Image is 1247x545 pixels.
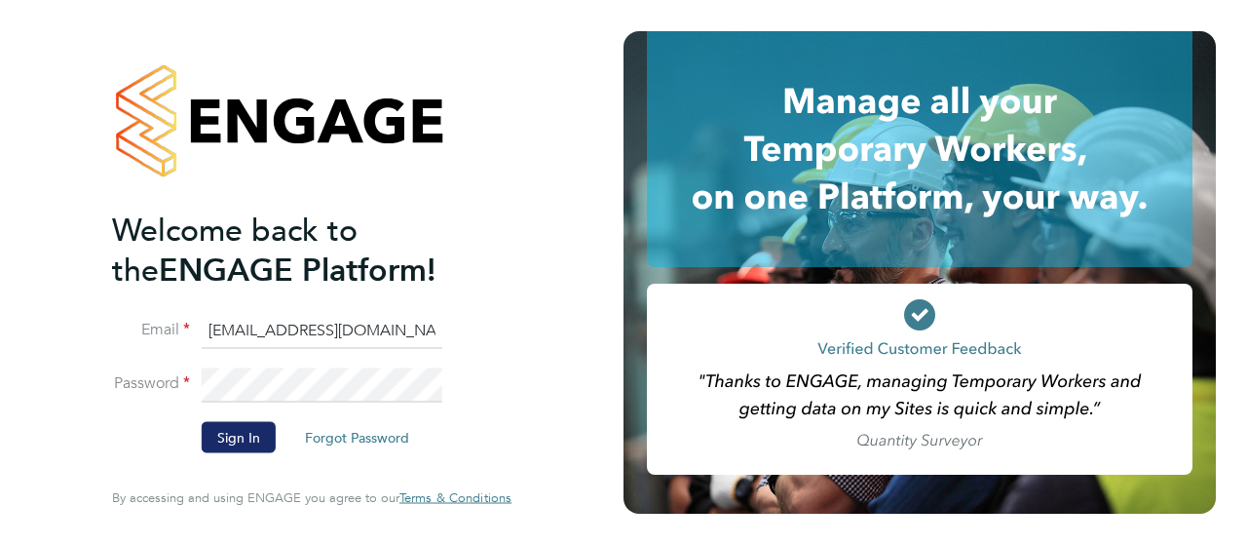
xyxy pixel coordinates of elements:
a: Terms & Conditions [399,490,511,506]
h2: ENGAGE Platform! [112,210,492,290]
button: Forgot Password [289,422,425,453]
span: By accessing and using ENGAGE you agree to our [112,489,511,506]
input: Enter your work email... [202,313,442,348]
span: Terms & Conditions [399,489,511,506]
label: Email [112,319,190,339]
label: Password [112,373,190,394]
button: Sign In [202,422,276,453]
span: Welcome back to the [112,211,358,289]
